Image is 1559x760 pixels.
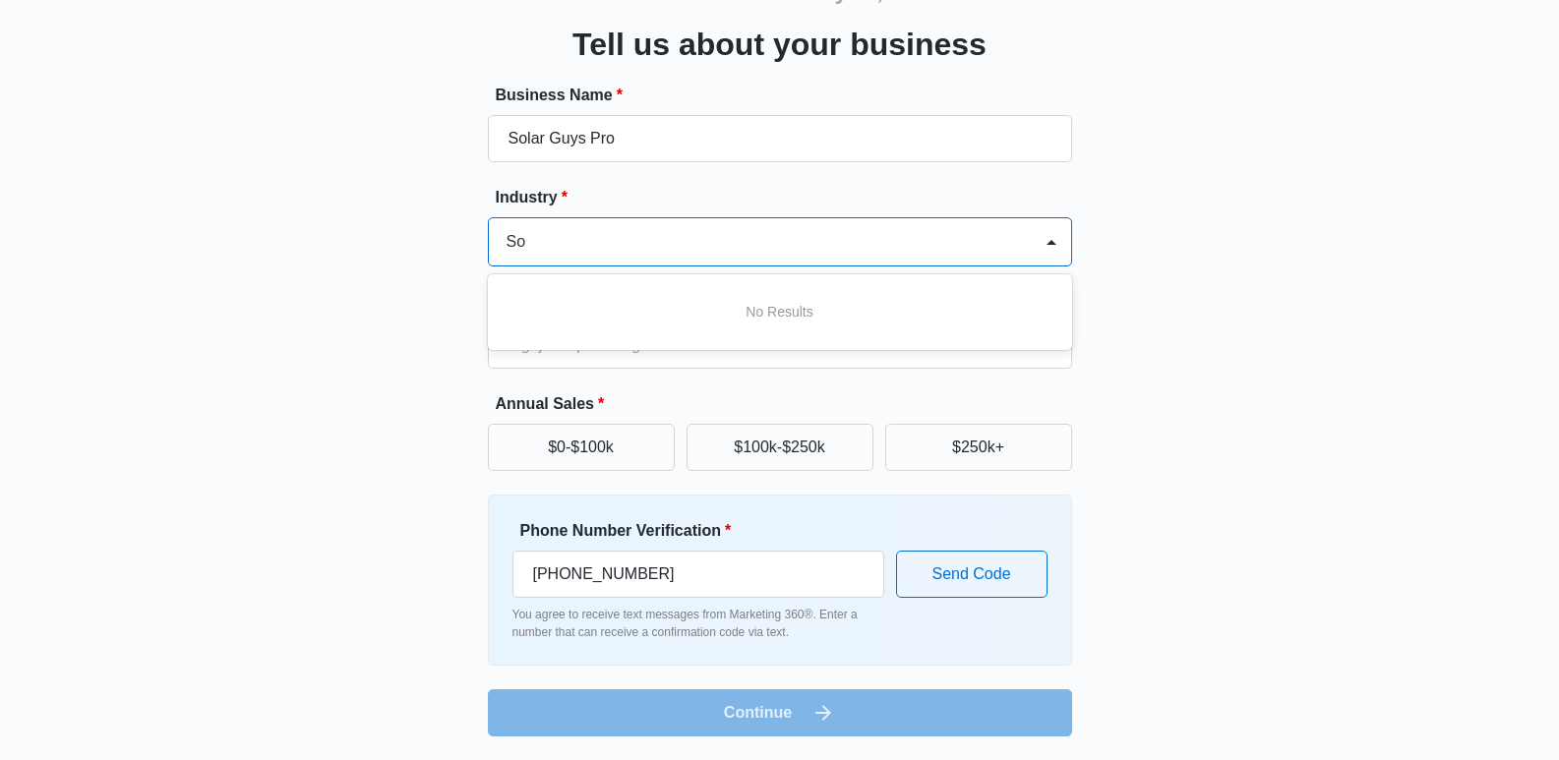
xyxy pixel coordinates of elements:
p: You agree to receive text messages from Marketing 360®. Enter a number that can receive a confirm... [512,606,884,641]
button: $100k-$250k [687,424,873,471]
button: $0-$100k [488,424,675,471]
input: e.g. Jane's Plumbing [488,115,1072,162]
h3: Tell us about your business [572,21,987,68]
div: No Results [488,294,1072,330]
button: Send Code [896,551,1048,598]
button: $250k+ [885,424,1072,471]
input: Ex. +1-555-555-5555 [512,551,884,598]
label: Business Name [496,84,1080,107]
label: Industry [496,186,1080,209]
label: Annual Sales [496,392,1080,416]
label: Phone Number Verification [520,519,892,543]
